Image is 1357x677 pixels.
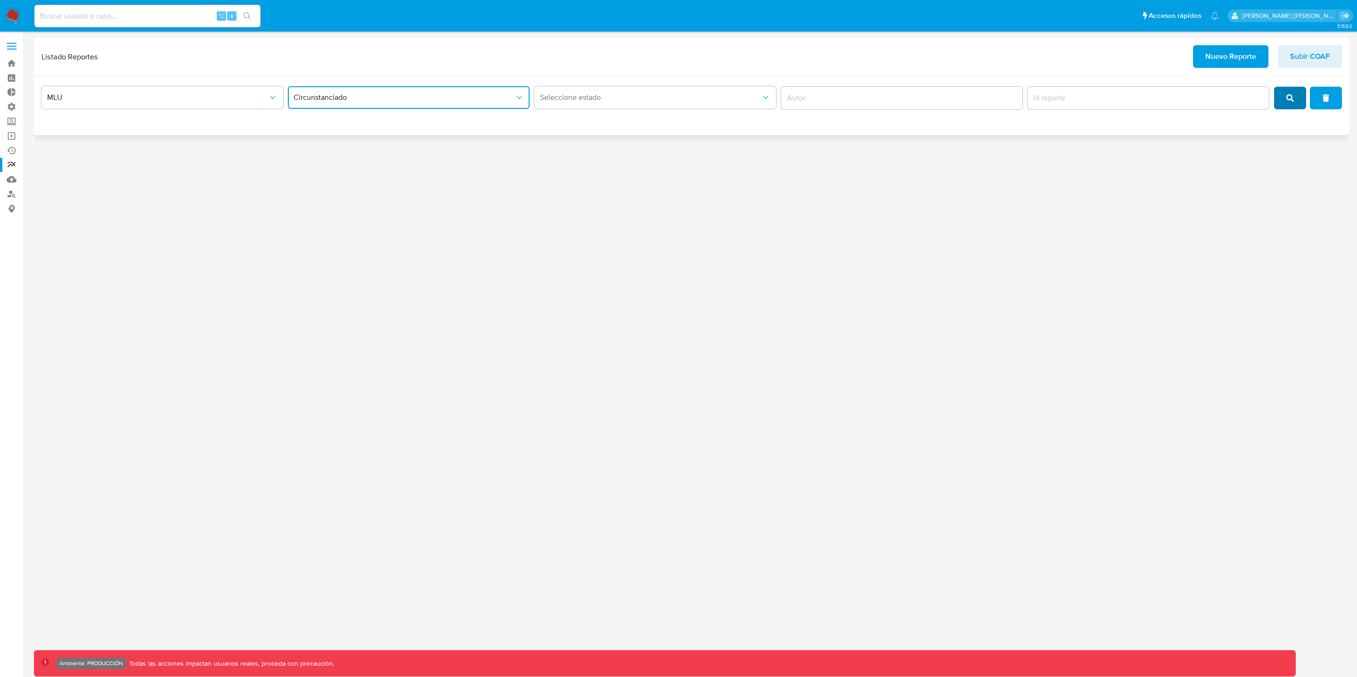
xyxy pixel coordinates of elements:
[230,11,233,20] span: s
[1340,11,1350,21] a: Salir
[1149,11,1202,21] span: Accesos rápidos
[127,659,334,668] p: Todas las acciones impactan usuarios reales, proceda con precaución.
[1242,11,1337,20] p: leidy.martinez@mercadolibre.com.co
[34,10,261,22] input: Buscar usuario o caso...
[59,661,123,665] p: Ambiente: PRODUCCIÓN
[218,11,225,20] span: ⌥
[1211,12,1219,20] a: Notificaciones
[237,9,257,23] button: search-icon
